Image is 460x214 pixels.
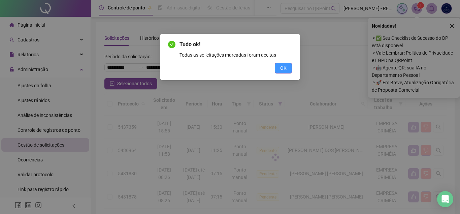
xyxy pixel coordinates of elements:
[280,64,287,72] span: OK
[168,41,175,48] span: check-circle
[437,191,453,207] div: Open Intercom Messenger
[179,40,292,49] span: Tudo ok!
[179,51,292,59] div: Todas as solicitações marcadas foram aceitas
[275,63,292,73] button: OK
